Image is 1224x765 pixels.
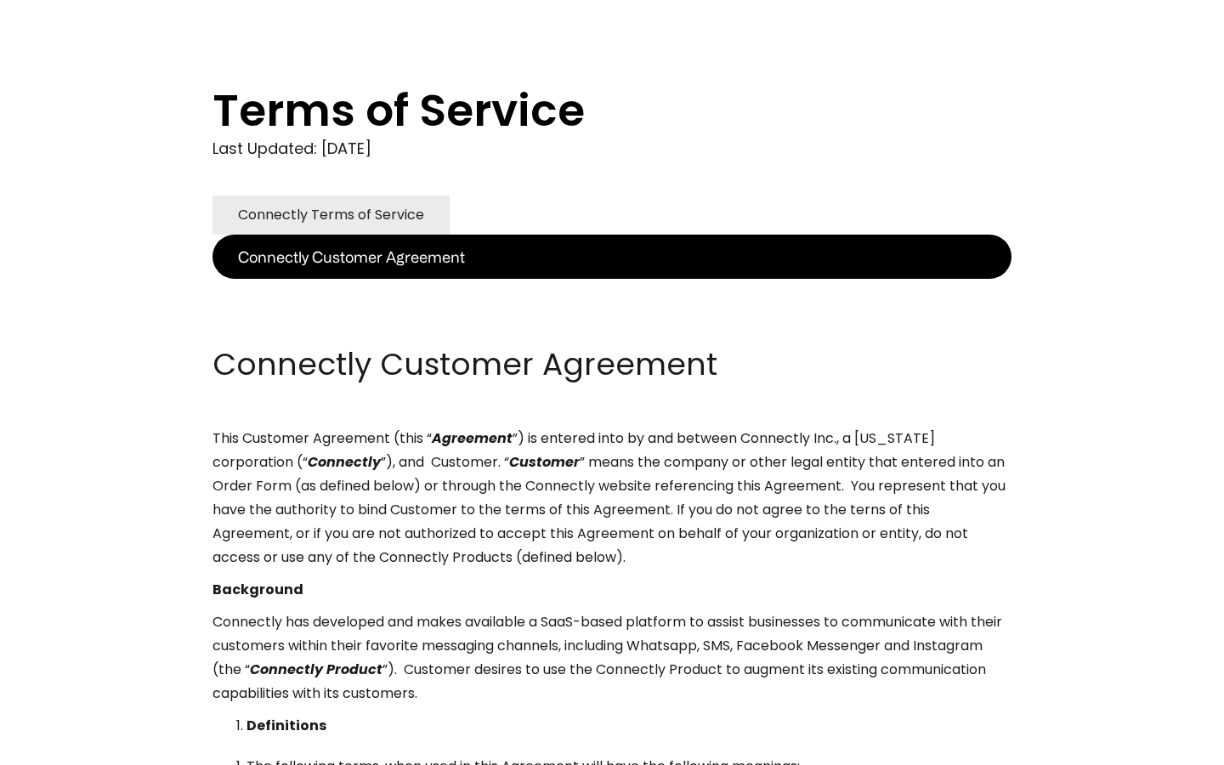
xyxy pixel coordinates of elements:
[212,580,303,599] strong: Background
[212,85,943,136] h1: Terms of Service
[212,427,1011,569] p: This Customer Agreement (this “ ”) is entered into by and between Connectly Inc., a [US_STATE] co...
[212,343,1011,386] h2: Connectly Customer Agreement
[238,245,465,269] div: Connectly Customer Agreement
[212,610,1011,705] p: Connectly has developed and makes available a SaaS-based platform to assist businesses to communi...
[17,734,102,759] aside: Language selected: English
[246,716,326,735] strong: Definitions
[34,735,102,759] ul: Language list
[250,660,382,679] em: Connectly Product
[308,452,381,472] em: Connectly
[212,311,1011,335] p: ‍
[212,136,1011,161] div: Last Updated: [DATE]
[509,452,580,472] em: Customer
[212,279,1011,303] p: ‍
[238,203,424,227] div: Connectly Terms of Service
[432,428,513,448] em: Agreement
